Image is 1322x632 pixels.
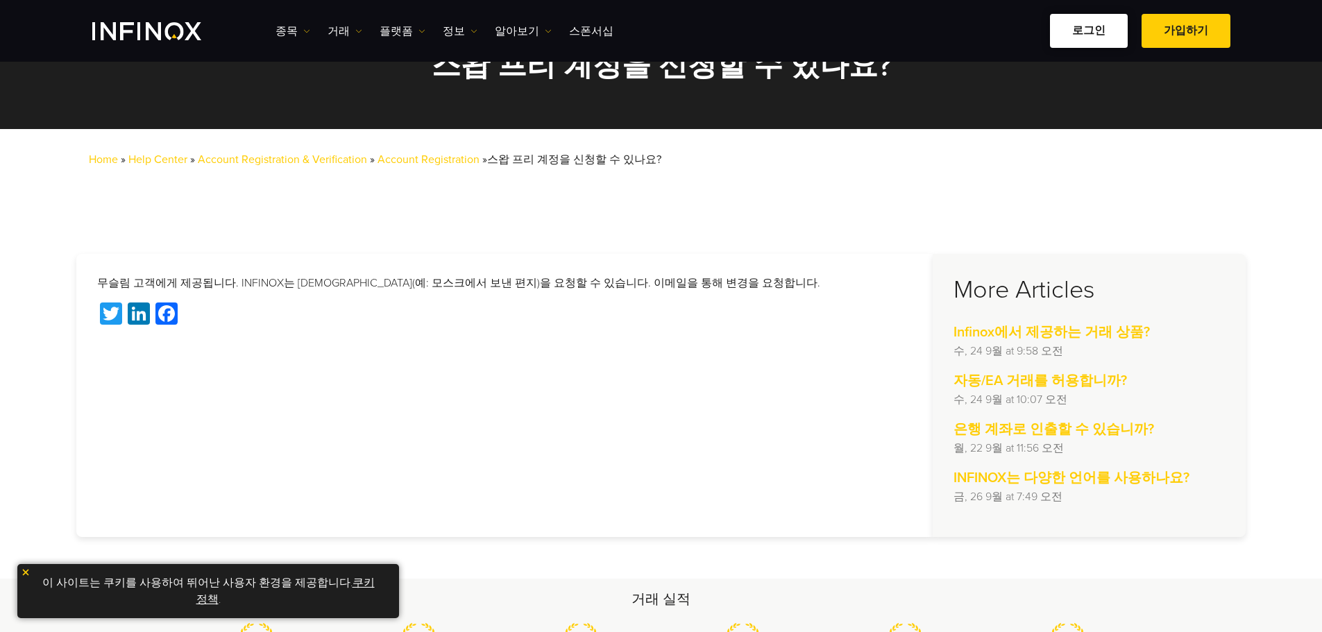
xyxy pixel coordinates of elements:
strong: 자동/EA 거래를 허용합니까? [954,373,1127,389]
h2: 거래 실적 [176,590,1147,609]
a: 가입하기 [1142,14,1230,48]
a: Account Registration [378,153,480,166]
img: yellow close icon [21,567,31,577]
a: 자동/EA 거래를 허용합니까? 수, 24 9월 at 10:07 오전 [954,370,1225,408]
p: 이 사이트는 쿠키를 사용하여 뛰어난 사용자 환경을 제공합니다. . [24,571,392,611]
a: 스폰서십 [569,23,613,40]
p: 수, 24 9월 at 10:07 오전 [954,391,1225,408]
a: LinkedIn [125,302,153,329]
a: 은행 계좌로 인출할 수 있습니까? 월, 22 9월 at 11:56 오전 [954,419,1225,456]
a: 거래 [328,23,362,40]
span: 스왑 프리 계정을 신청할 수 있나요? [487,153,661,166]
a: 알아보기 [495,23,552,40]
h3: More Articles [954,275,1225,305]
h2: 스왑 프리 계정을 신청할 수 있나요? [349,48,974,83]
p: 금, 26 9월 at 7:49 오전 [954,488,1225,505]
a: Account Registration & Verification [198,153,367,166]
p: 월, 22 9월 at 11:56 오전 [954,440,1225,456]
a: Home [89,153,118,166]
strong: Infinox에서 제공하는 거래 상품? [954,324,1150,341]
a: 로그인 [1050,14,1128,48]
a: INFINOX는 다양한 언어를 사용하나요? 금, 26 9월 at 7:49 오전 [954,468,1225,505]
a: 플랫폼 [380,23,425,40]
a: Facebook [153,302,180,329]
p: 수, 24 9월 at 9:58 오전 [954,343,1225,359]
strong: INFINOX는 다양한 언어를 사용하나요? [954,470,1189,486]
a: 정보 [443,23,477,40]
span: » [370,153,661,166]
a: Twitter [97,302,125,329]
a: 종목 [276,23,310,40]
span: » [190,153,661,166]
span: » [121,153,126,166]
a: Infinox에서 제공하는 거래 상품? 수, 24 9월 at 9:58 오전 [954,322,1225,359]
p: 무슬림 고객에게 제공됩니다. INFINOX는 [DEMOGRAPHIC_DATA](예: 모스크에서 보낸 편지)을 요청할 수 있습니다. 이메일을 통해 변경을 요청합니다. [97,275,912,291]
a: INFINOX Logo [92,22,234,40]
span: » [482,153,661,166]
a: Help Center [128,153,187,166]
strong: 은행 계좌로 인출할 수 있습니까? [954,421,1154,438]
